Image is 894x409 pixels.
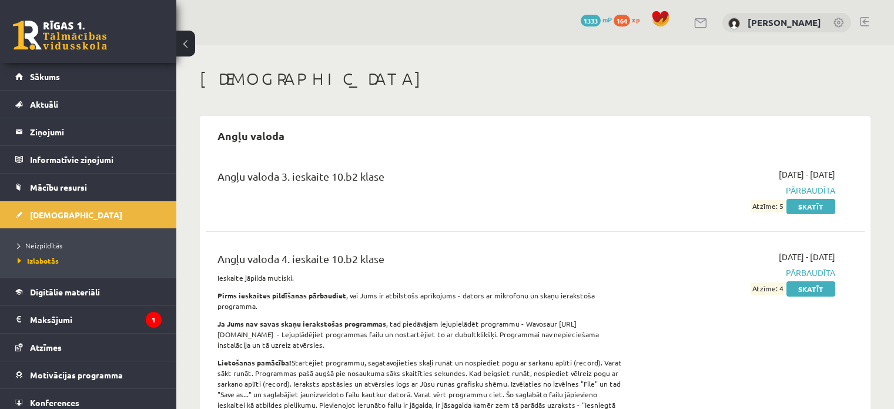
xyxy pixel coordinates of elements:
[786,199,835,214] a: Skatīt
[217,318,624,350] p: , tad piedāvājam lejupielādēt programmu - Wavosaur [URL][DOMAIN_NAME] - Lejuplādējiet programmas ...
[779,168,835,181] span: [DATE] - [DATE]
[217,319,386,328] strong: Ja Jums nav savas skaņu ierakstošas programmas
[614,15,630,26] span: 164
[15,334,162,361] a: Atzīmes
[13,21,107,50] a: Rīgas 1. Tālmācības vidusskola
[30,118,162,145] legend: Ziņojumi
[18,256,59,265] span: Izlabotās
[30,71,60,82] span: Sākums
[146,312,162,328] i: 1
[30,306,162,333] legend: Maksājumi
[751,282,785,295] span: Atzīme: 4
[641,184,835,197] span: Pārbaudīta
[217,168,624,190] div: Angļu valoda 3. ieskaite 10.b2 klase
[15,361,162,388] a: Motivācijas programma
[30,146,162,173] legend: Informatīvie ziņojumi
[15,146,162,173] a: Informatīvie ziņojumi
[748,16,821,28] a: [PERSON_NAME]
[15,63,162,90] a: Sākums
[30,99,58,109] span: Aktuāli
[30,342,62,353] span: Atzīmes
[30,370,123,380] span: Motivācijas programma
[15,174,162,201] a: Mācību resursi
[602,15,612,24] span: mP
[18,241,62,250] span: Neizpildītās
[217,291,346,300] strong: Pirms ieskaites pildīšanas pārbaudiet
[641,267,835,279] span: Pārbaudīta
[15,91,162,118] a: Aktuāli
[632,15,639,24] span: xp
[217,358,292,367] strong: Lietošanas pamācība!
[206,122,296,149] h2: Angļu valoda
[15,118,162,145] a: Ziņojumi
[581,15,612,24] a: 1333 mP
[728,18,740,29] img: Natālija Leiškalne
[786,281,835,297] a: Skatīt
[751,200,785,212] span: Atzīme: 5
[30,397,79,408] span: Konferences
[581,15,601,26] span: 1333
[200,69,870,89] h1: [DEMOGRAPHIC_DATA]
[779,251,835,263] span: [DATE] - [DATE]
[217,272,624,283] p: Ieskaite jāpilda mutiski.
[30,210,122,220] span: [DEMOGRAPHIC_DATA]
[30,182,87,192] span: Mācību resursi
[15,306,162,333] a: Maksājumi1
[614,15,645,24] a: 164 xp
[18,240,165,251] a: Neizpildītās
[18,255,165,266] a: Izlabotās
[15,201,162,228] a: [DEMOGRAPHIC_DATA]
[217,251,624,272] div: Angļu valoda 4. ieskaite 10.b2 klase
[217,290,624,311] p: , vai Jums ir atbilstošs aprīkojums - dators ar mikrofonu un skaņu ierakstoša programma.
[30,287,100,297] span: Digitālie materiāli
[15,278,162,305] a: Digitālie materiāli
